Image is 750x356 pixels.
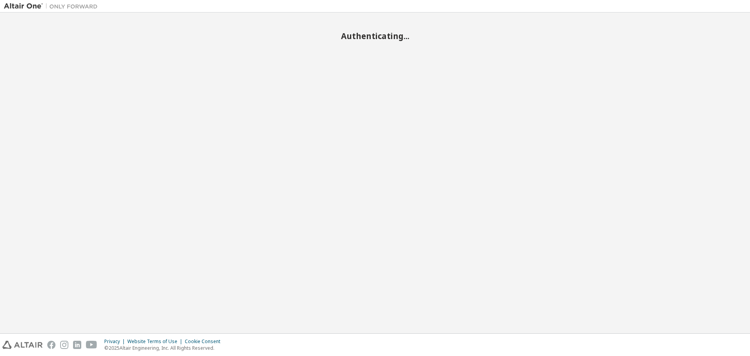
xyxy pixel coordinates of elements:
p: © 2025 Altair Engineering, Inc. All Rights Reserved. [104,345,225,351]
img: youtube.svg [86,341,97,349]
img: Altair One [4,2,102,10]
img: altair_logo.svg [2,341,43,349]
h2: Authenticating... [4,31,746,41]
img: linkedin.svg [73,341,81,349]
div: Cookie Consent [185,338,225,345]
img: facebook.svg [47,341,55,349]
div: Privacy [104,338,127,345]
div: Website Terms of Use [127,338,185,345]
img: instagram.svg [60,341,68,349]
